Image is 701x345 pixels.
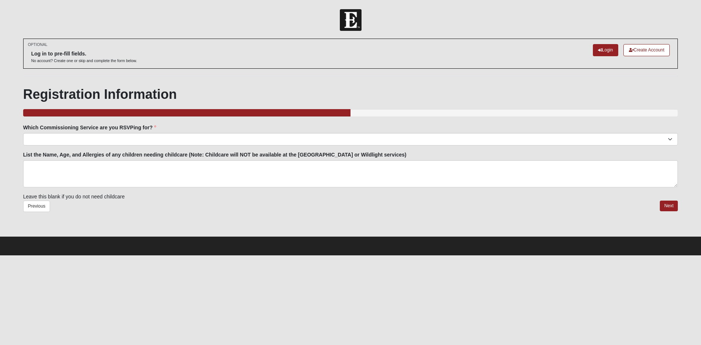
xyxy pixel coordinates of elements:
p: No account? Create one or skip and complete the form below. [31,58,137,64]
fieldset: Leave this blank if you do not need childcare [23,124,678,201]
small: OPTIONAL [28,42,47,47]
label: Which Commissioning Service are you RSVPing for? [23,124,156,131]
h1: Registration Information [23,86,678,102]
img: Church of Eleven22 Logo [340,9,362,31]
a: Previous [23,201,50,212]
a: Create Account [623,44,670,56]
h6: Log in to pre-fill fields. [31,51,137,57]
a: Login [593,44,618,56]
label: List the Name, Age, and Allergies of any children needing childcare (Note: Childcare will NOT be ... [23,151,406,158]
a: Next [660,201,678,211]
